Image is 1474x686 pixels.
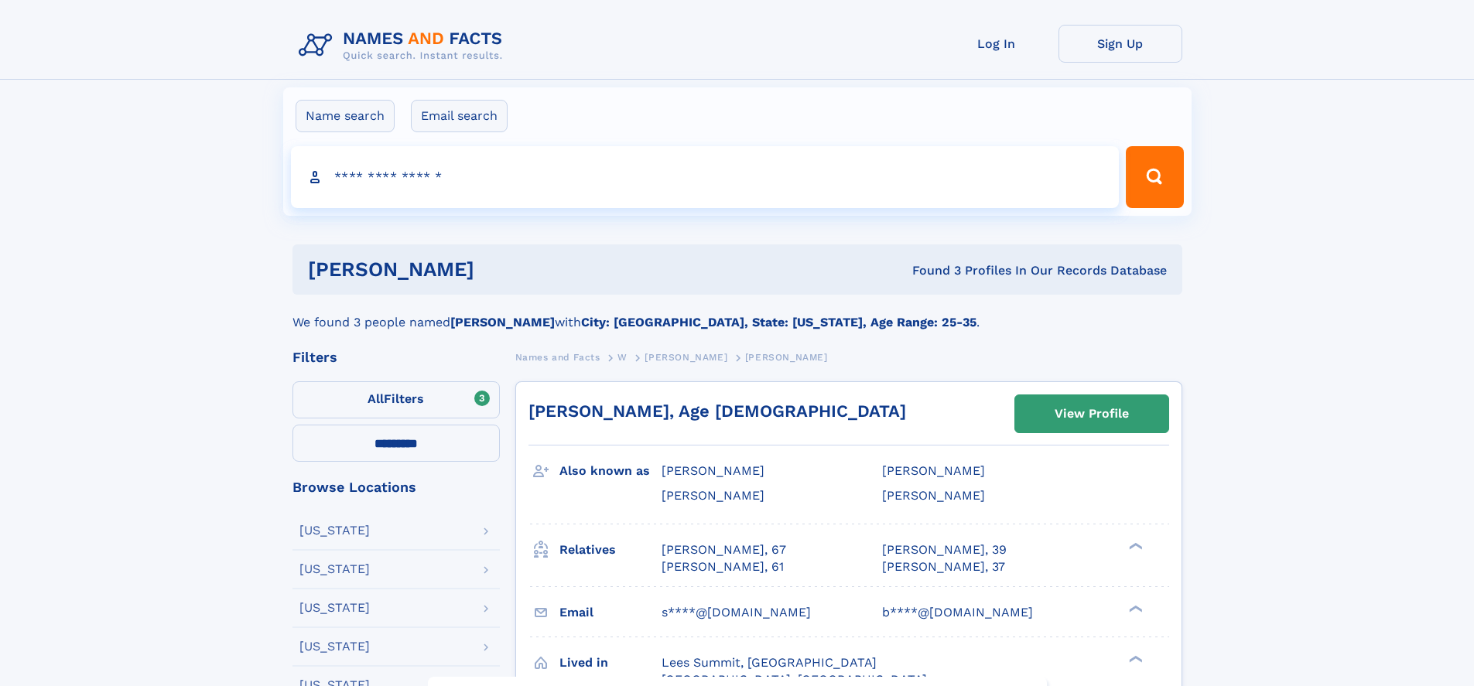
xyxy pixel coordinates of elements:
[645,352,727,363] span: [PERSON_NAME]
[882,488,985,503] span: [PERSON_NAME]
[662,541,786,558] a: [PERSON_NAME], 67
[662,463,764,478] span: [PERSON_NAME]
[882,541,1007,558] a: [PERSON_NAME], 39
[745,352,828,363] span: [PERSON_NAME]
[299,524,370,537] div: [US_STATE]
[559,458,662,484] h3: Also known as
[1058,25,1182,63] a: Sign Up
[617,347,628,367] a: W
[559,537,662,563] h3: Relatives
[292,295,1182,332] div: We found 3 people named with .
[299,602,370,614] div: [US_STATE]
[662,488,764,503] span: [PERSON_NAME]
[292,350,500,364] div: Filters
[882,558,1005,575] a: [PERSON_NAME], 37
[299,563,370,575] div: [US_STATE]
[1126,146,1183,208] button: Search Button
[368,391,384,406] span: All
[1125,541,1144,551] div: ❯
[411,100,508,132] label: Email search
[693,262,1167,279] div: Found 3 Profiles In Our Records Database
[292,25,515,67] img: Logo Names and Facts
[528,401,906,421] a: [PERSON_NAME], Age [DEMOGRAPHIC_DATA]
[662,558,784,575] a: [PERSON_NAME], 61
[882,463,985,478] span: [PERSON_NAME]
[1055,396,1129,432] div: View Profile
[1125,603,1144,613] div: ❯
[308,260,693,279] h1: [PERSON_NAME]
[515,347,600,367] a: Names and Facts
[292,381,500,418] label: Filters
[581,315,976,329] b: City: [GEOGRAPHIC_DATA], State: [US_STATE], Age Range: 25-35
[935,25,1058,63] a: Log In
[1125,654,1144,664] div: ❯
[296,100,395,132] label: Name search
[617,352,628,363] span: W
[292,480,500,494] div: Browse Locations
[559,599,662,626] h3: Email
[662,655,877,670] span: Lees Summit, [GEOGRAPHIC_DATA]
[1015,395,1168,432] a: View Profile
[299,640,370,653] div: [US_STATE]
[559,650,662,676] h3: Lived in
[291,146,1120,208] input: search input
[645,347,727,367] a: [PERSON_NAME]
[450,315,555,329] b: [PERSON_NAME]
